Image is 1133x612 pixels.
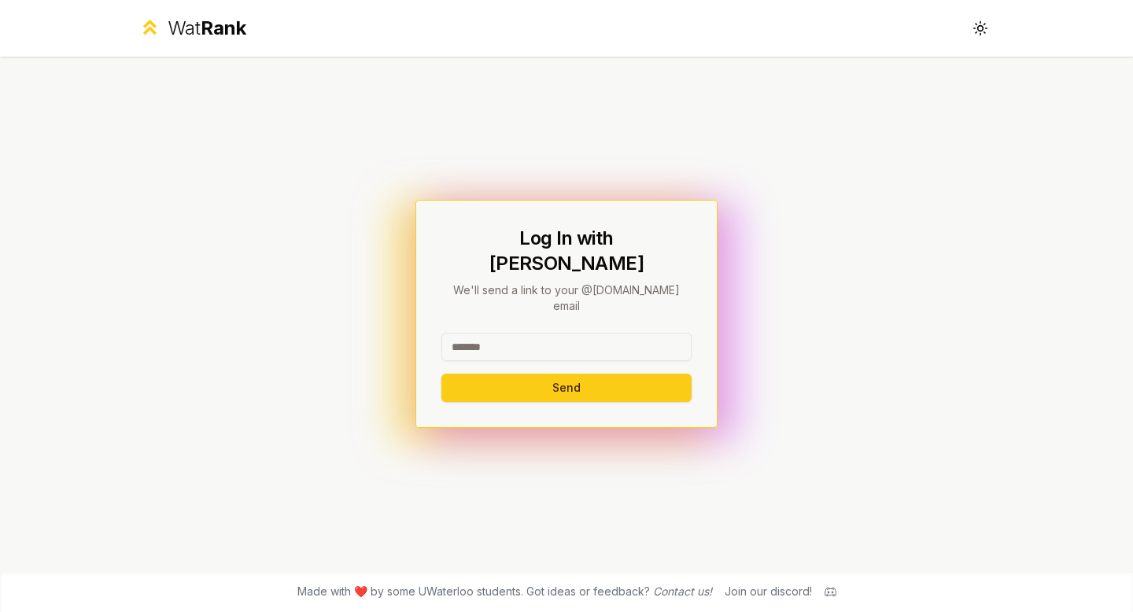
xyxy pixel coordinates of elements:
[168,16,246,41] div: Wat
[297,584,712,599] span: Made with ❤️ by some UWaterloo students. Got ideas or feedback?
[441,226,692,276] h1: Log In with [PERSON_NAME]
[138,16,246,41] a: WatRank
[725,584,812,599] div: Join our discord!
[201,17,246,39] span: Rank
[441,374,692,402] button: Send
[653,584,712,598] a: Contact us!
[441,282,692,314] p: We'll send a link to your @[DOMAIN_NAME] email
